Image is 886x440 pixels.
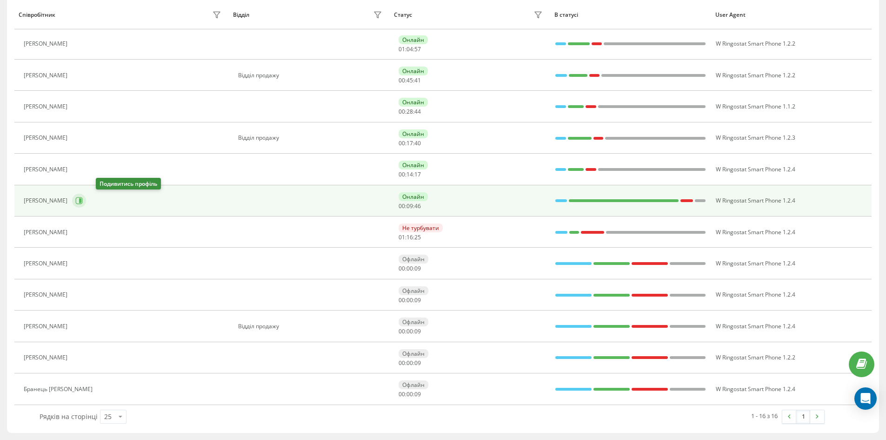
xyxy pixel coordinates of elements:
[406,76,413,84] span: 45
[394,12,412,18] div: Статус
[414,45,421,53] span: 57
[414,390,421,398] span: 09
[554,12,706,18] div: В статусі
[414,76,421,84] span: 41
[406,45,413,53] span: 04
[399,170,405,178] span: 00
[24,135,70,141] div: [PERSON_NAME]
[399,286,428,295] div: Офлайн
[399,35,428,44] div: Онлайн
[716,165,795,173] span: W Ringostat Smart Phone 1.2.4
[716,291,795,298] span: W Ringostat Smart Phone 1.2.4
[796,410,810,423] a: 1
[399,108,405,115] span: 00
[399,45,405,53] span: 01
[414,233,421,241] span: 25
[24,386,95,393] div: Бранець [PERSON_NAME]
[40,412,98,421] span: Рядків на сторінці
[399,328,421,335] div: : :
[399,234,421,241] div: : :
[716,259,795,267] span: W Ringostat Smart Phone 1.2.4
[715,12,867,18] div: User Agent
[24,323,70,330] div: [PERSON_NAME]
[399,139,405,147] span: 00
[399,77,421,84] div: : :
[414,170,421,178] span: 17
[399,171,421,178] div: : :
[399,318,428,326] div: Офлайн
[399,265,421,272] div: : :
[716,322,795,330] span: W Ringostat Smart Phone 1.2.4
[399,359,405,367] span: 00
[399,140,421,147] div: : :
[399,327,405,335] span: 00
[414,139,421,147] span: 40
[406,170,413,178] span: 14
[414,108,421,115] span: 44
[406,327,413,335] span: 00
[399,264,405,272] span: 00
[406,233,413,241] span: 16
[24,41,70,47] div: [PERSON_NAME]
[399,380,428,389] div: Офлайн
[406,359,413,367] span: 00
[414,359,421,367] span: 09
[406,139,413,147] span: 17
[406,296,413,304] span: 00
[399,296,405,304] span: 00
[24,291,70,298] div: [PERSON_NAME]
[399,223,443,232] div: Не турбувати
[399,98,428,107] div: Онлайн
[716,385,795,393] span: W Ringostat Smart Phone 1.2.4
[399,360,421,366] div: : :
[399,76,405,84] span: 00
[238,135,385,141] div: Відділ продажу
[24,103,70,110] div: [PERSON_NAME]
[406,108,413,115] span: 28
[414,202,421,210] span: 46
[96,178,161,190] div: Подивитись профіль
[399,233,405,241] span: 01
[24,166,70,173] div: [PERSON_NAME]
[24,197,70,204] div: [PERSON_NAME]
[399,202,405,210] span: 00
[399,203,421,210] div: : :
[716,134,795,142] span: W Ringostat Smart Phone 1.2.3
[414,264,421,272] span: 09
[24,260,70,267] div: [PERSON_NAME]
[399,390,405,398] span: 00
[399,349,428,358] div: Офлайн
[399,192,428,201] div: Онлайн
[716,40,795,47] span: W Ringostat Smart Phone 1.2.2
[414,327,421,335] span: 09
[716,102,795,110] span: W Ringostat Smart Phone 1.1.2
[716,71,795,79] span: W Ringostat Smart Phone 1.2.2
[24,72,70,79] div: [PERSON_NAME]
[414,296,421,304] span: 09
[399,255,428,264] div: Офлайн
[104,412,112,421] div: 25
[238,323,385,330] div: Відділ продажу
[399,129,428,138] div: Онлайн
[399,161,428,169] div: Онлайн
[406,202,413,210] span: 09
[399,67,428,75] div: Онлайн
[399,391,421,398] div: : :
[233,12,249,18] div: Відділ
[399,297,421,304] div: : :
[24,354,70,361] div: [PERSON_NAME]
[406,390,413,398] span: 00
[716,228,795,236] span: W Ringostat Smart Phone 1.2.4
[406,264,413,272] span: 00
[238,72,385,79] div: Відділ продажу
[19,12,55,18] div: Співробітник
[399,46,421,53] div: : :
[716,196,795,204] span: W Ringostat Smart Phone 1.2.4
[24,229,70,236] div: [PERSON_NAME]
[399,108,421,115] div: : :
[751,411,778,420] div: 1 - 16 з 16
[854,387,877,410] div: Open Intercom Messenger
[716,353,795,361] span: W Ringostat Smart Phone 1.2.2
